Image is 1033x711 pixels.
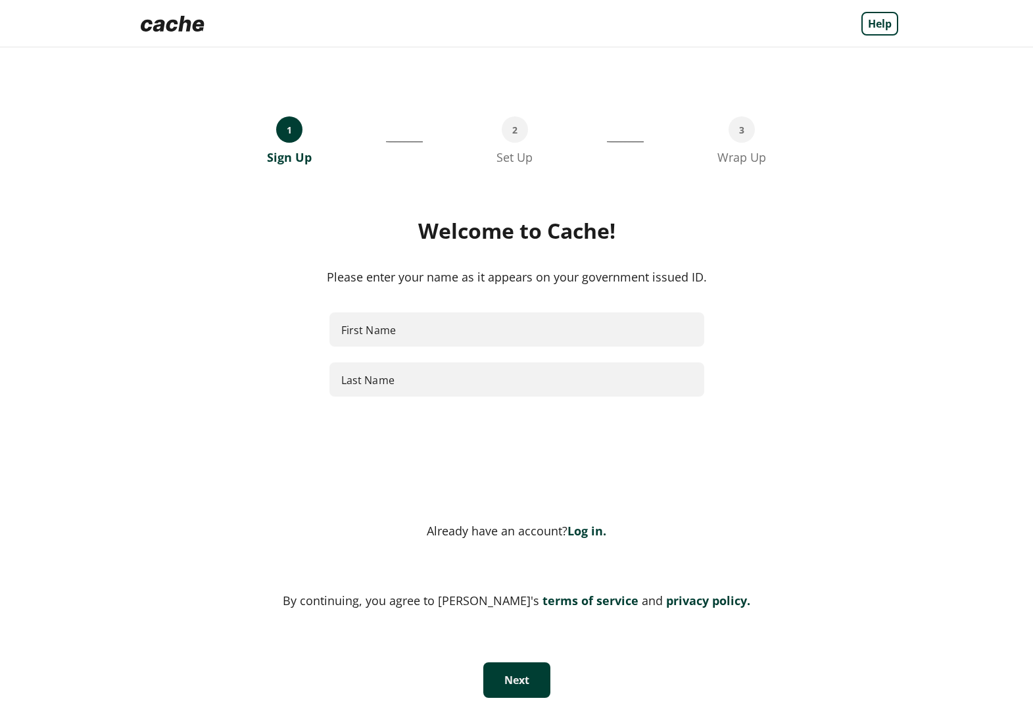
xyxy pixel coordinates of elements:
div: Welcome to Cache! [135,218,898,244]
div: Set Up [496,149,533,165]
div: Wrap Up [717,149,766,165]
div: 3 [729,116,755,143]
div: ___________________________________ [607,116,644,165]
div: 2 [502,116,528,143]
a: terms of service [539,593,638,608]
img: Logo [135,11,210,37]
div: Please enter your name as it appears on your government issued ID. [135,268,898,286]
button: Next [483,662,550,698]
a: privacy policy. [663,593,750,608]
div: Sign Up [267,149,312,165]
div: __________________________________ [386,116,423,165]
a: Help [861,12,898,36]
div: By continuing, you agree to [PERSON_NAME]'s and [135,591,898,610]
div: Already have an account? [135,523,898,539]
div: 1 [276,116,302,143]
a: Log in. [567,523,606,539]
